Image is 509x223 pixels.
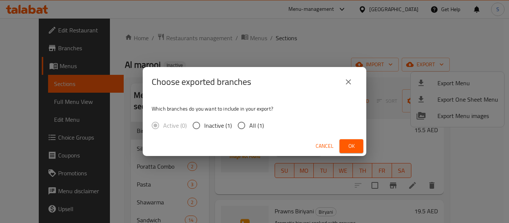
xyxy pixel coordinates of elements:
p: Which branches do you want to include in your export? [152,105,357,112]
span: Active (0) [163,121,187,130]
button: close [339,73,357,91]
button: Cancel [313,139,336,153]
button: Ok [339,139,363,153]
h2: Choose exported branches [152,76,251,88]
span: Inactive (1) [204,121,232,130]
span: Ok [345,141,357,151]
span: Cancel [316,141,333,151]
span: All (1) [249,121,264,130]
